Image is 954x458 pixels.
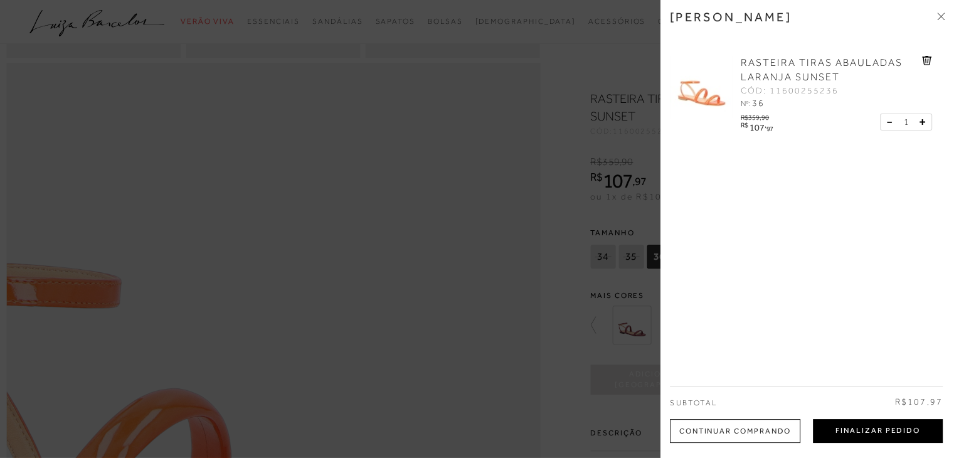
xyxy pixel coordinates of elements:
[894,396,943,408] span: R$107,97
[670,419,800,443] div: Continuar Comprando
[750,122,765,132] span: 107
[813,419,943,443] button: Finalizar Pedido
[741,99,751,108] span: Nº:
[741,85,839,97] span: CÓD: 11600255236
[741,110,775,121] div: R$359,90
[741,56,919,85] a: RASTEIRA TIRAS ABAULADAS LARANJA SUNSET
[670,9,792,24] h3: [PERSON_NAME]
[670,56,733,119] img: RASTEIRA TIRAS ABAULADAS LARANJA SUNSET
[741,57,903,83] span: RASTEIRA TIRAS ABAULADAS LARANJA SUNSET
[765,122,773,129] i: ,
[766,125,773,132] span: 97
[903,115,908,129] span: 1
[741,122,748,129] i: R$
[670,398,717,407] span: Subtotal
[752,98,765,108] span: 36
